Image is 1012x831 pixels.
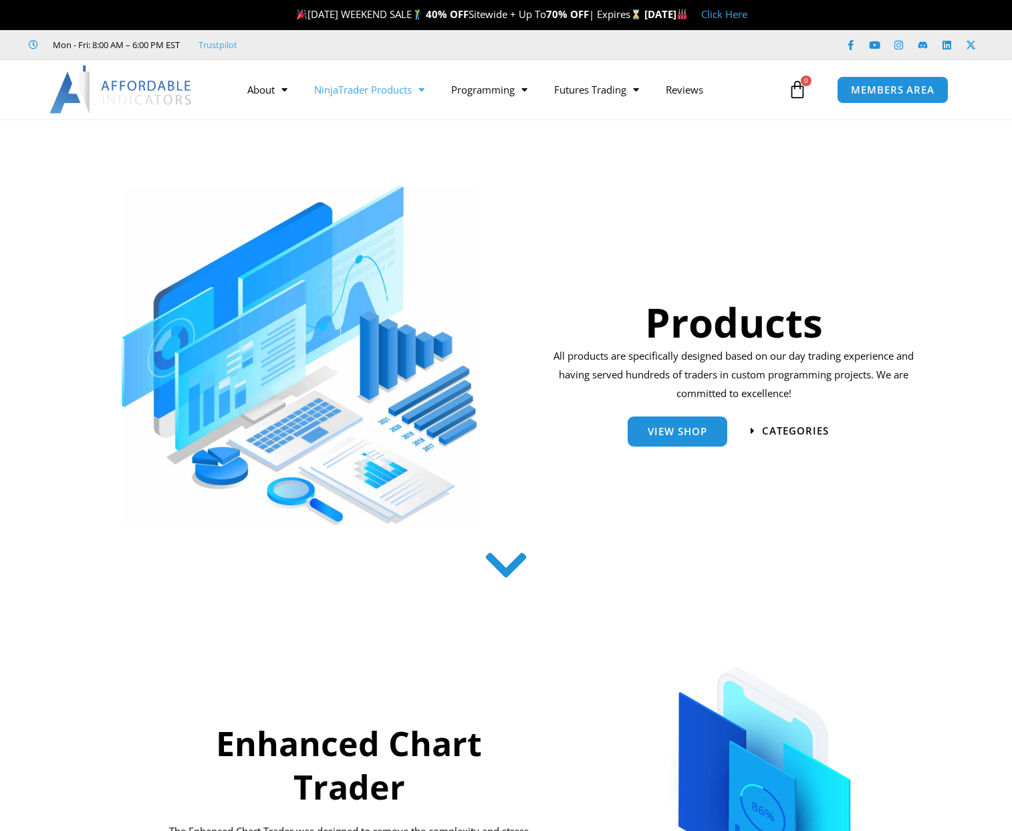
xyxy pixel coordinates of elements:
strong: 40% OFF [426,7,469,21]
h2: Enhanced Chart Trader [160,722,539,809]
img: 🏌️‍♂️ [412,9,422,19]
span: 0 [801,76,811,86]
a: Reviews [652,74,717,105]
img: ProductsSection scaled | Affordable Indicators – NinjaTrader [122,186,477,525]
a: categories [751,426,829,436]
span: MEMBERS AREA [851,85,934,95]
strong: [DATE] [644,7,688,21]
span: [DATE] WEEKEND SALE Sitewide + Up To | Expires [293,7,644,21]
nav: Menu [234,74,785,105]
a: Programming [438,74,541,105]
span: Mon - Fri: 8:00 AM – 6:00 PM EST [49,37,180,53]
a: NinjaTrader Products [301,74,438,105]
span: View Shop [648,427,707,437]
p: All products are specifically designed based on our day trading experience and having served hund... [549,347,918,403]
img: ⌛ [631,9,641,19]
a: MEMBERS AREA [837,76,948,104]
strong: 70% OFF [546,7,589,21]
img: 🏭 [677,9,687,19]
a: Trustpilot [199,37,237,53]
a: 0 [768,70,827,109]
img: 🎉 [297,9,307,19]
a: Click Here [701,7,747,21]
a: About [234,74,301,105]
h1: Products [549,294,918,350]
a: Futures Trading [541,74,652,105]
img: LogoAI | Affordable Indicators – NinjaTrader [49,66,193,114]
a: View Shop [628,417,727,447]
span: categories [762,426,829,436]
